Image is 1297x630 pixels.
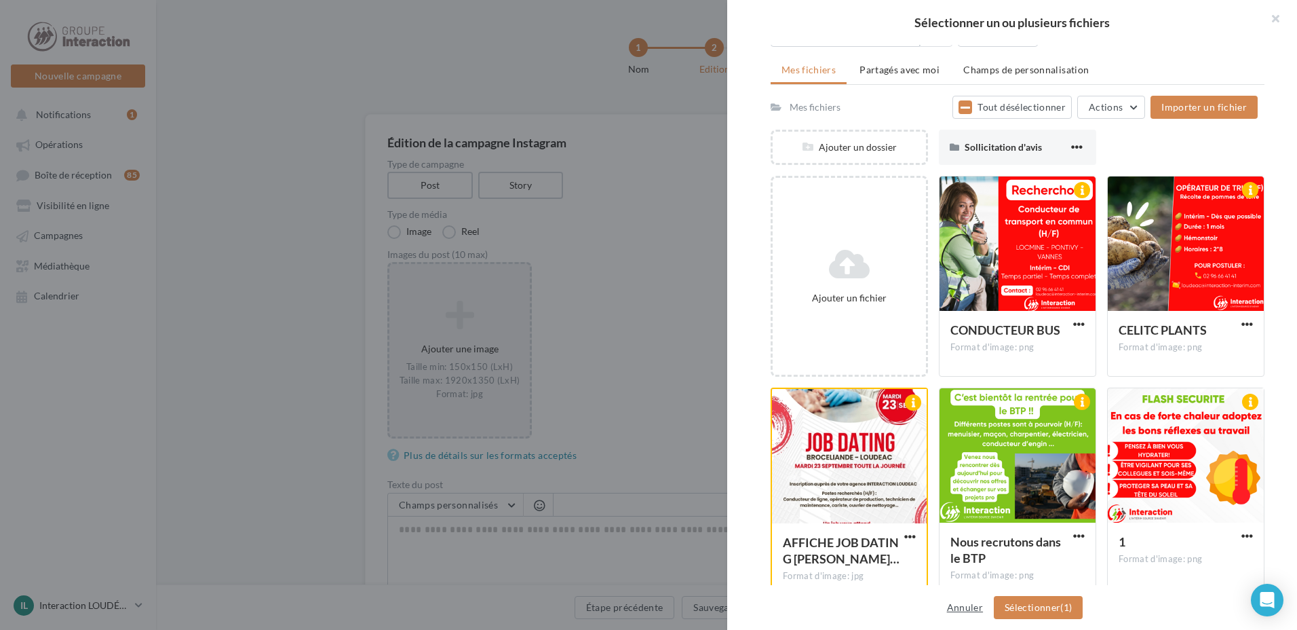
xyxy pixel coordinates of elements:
span: Nous recrutons dans le BTP [950,534,1061,566]
span: 1 [1119,534,1125,549]
h2: Sélectionner un ou plusieurs fichiers [749,16,1275,29]
span: Partagés avec moi [859,64,940,75]
span: Champs de personnalisation [963,64,1089,75]
div: Open Intercom Messenger [1251,584,1283,616]
div: Format d'image: png [1119,553,1253,566]
button: Annuler [942,599,988,616]
span: CONDUCTEUR BUS [950,322,1060,337]
div: Ajouter un dossier [773,141,926,154]
button: Actions [1077,96,1145,119]
button: Tout désélectionner [952,96,1072,119]
span: Mes fichiers [781,64,836,75]
span: CELITC PLANTS [1119,322,1207,337]
span: (1) [1060,601,1072,613]
div: Ajouter un fichier [778,291,921,305]
div: Format d'image: png [1119,341,1253,354]
span: Actions [1089,101,1123,113]
div: Format d'image: jpg [783,570,916,582]
button: Sélectionner(1) [994,596,1083,619]
span: Sollicitation d'avis [965,141,1042,153]
button: Importer un fichier [1150,96,1258,119]
span: Importer un fichier [1161,101,1247,113]
div: Format d'image: png [950,570,1085,582]
div: Format d'image: png [950,341,1085,354]
span: AFFICHE JOB DATING BROCELIANDE_page-0001 [783,535,899,566]
div: Mes fichiers [790,100,840,114]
